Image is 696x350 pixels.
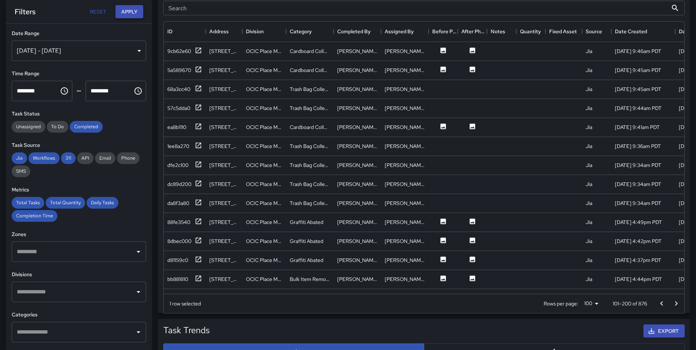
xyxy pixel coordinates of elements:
[385,256,425,264] div: Sam Gonzalez
[12,199,44,206] span: Total Tasks
[87,199,118,206] span: Daily Tasks
[12,186,146,194] h6: Metrics
[581,298,601,309] div: 100
[290,123,330,131] div: Cardboard Collected
[209,180,239,188] div: 824 Franklin Street
[209,161,239,169] div: 824 Franklin Street
[337,66,377,74] div: Vann Lorm
[586,161,592,169] div: Jia
[87,197,118,209] div: Daily Tasks
[170,300,201,307] div: 1 row selected
[57,84,72,98] button: Choose time, selected time is 12:00 AM
[12,197,44,209] div: Total Tasks
[167,104,190,112] div: 57c5dda0
[246,256,282,264] div: OCIC Place Manager
[611,21,675,42] div: Date Created
[167,237,191,245] div: 8dbec000
[246,66,282,74] div: OCIC Place Manager
[167,104,202,113] button: 57c5dda0
[246,161,282,169] div: OCIC Place Manager
[290,66,330,74] div: Cardboard Collected
[549,21,577,42] div: Fixed Asset
[209,47,239,55] div: 900 Webster Street
[12,231,146,239] h6: Zones
[337,21,370,42] div: Completed By
[337,142,377,150] div: Vann Lorm
[167,199,189,207] div: da8f3a80
[615,142,661,150] div: 8/16/2025, 9:36am PDT
[117,152,140,164] div: Phone
[12,121,45,133] div: Unassigned
[12,110,146,118] h6: Task Status
[615,21,647,42] div: Date Created
[385,180,425,188] div: Vann Lorm
[133,287,144,297] button: Open
[86,5,110,19] button: Reset
[337,47,377,55] div: Sam Gonzalez
[12,70,146,78] h6: Time Range
[167,256,188,264] div: d81159c0
[586,199,592,207] div: Jia
[290,47,330,55] div: Cardboard Collected
[586,104,592,112] div: Jia
[167,142,189,150] div: 1ee8a270
[12,213,57,219] span: Completion Time
[520,21,541,42] div: Quantity
[167,66,191,74] div: 5a589670
[133,327,144,337] button: Open
[167,218,190,226] div: 88fe3540
[246,104,282,112] div: OCIC Place Manager
[167,123,186,131] div: ea8b1110
[432,21,458,42] div: Before Photo
[242,21,286,42] div: Division
[167,275,202,284] button: bb881810
[586,275,592,283] div: Jia
[209,85,239,93] div: 900 Webster Street
[290,104,330,112] div: Trash Bag Collected
[615,66,661,74] div: 8/16/2025, 9:45am PDT
[337,275,377,283] div: Vann Lorm
[206,21,242,42] div: Address
[337,180,377,188] div: Vann Lorm
[290,218,323,226] div: Graffiti Abated
[461,21,487,42] div: After Photo
[429,21,458,42] div: Before Photo
[163,324,210,336] h5: Task Trends
[246,142,282,150] div: OCIC Place Manager
[286,21,334,42] div: Category
[385,123,425,131] div: Sam Gonzalez
[615,199,661,207] div: 8/16/2025, 9:34am PDT
[167,180,202,189] button: dc89d200
[209,142,239,150] div: 901 Franklin Street
[246,180,282,188] div: OCIC Place Manager
[669,296,684,311] button: Go to next page
[117,155,140,161] span: Phone
[290,85,330,93] div: Trash Bag Collected
[167,275,188,283] div: bb881810
[337,85,377,93] div: Sam Gonzalez
[290,161,330,169] div: Trash Bag Collected
[12,271,146,279] h6: Divisions
[290,275,330,283] div: Bulk Item Removed
[70,121,103,133] div: Completed
[290,199,330,207] div: Trash Bag Collected
[12,155,27,161] span: Jia
[337,123,377,131] div: Sam Gonzalez
[615,47,661,55] div: 8/16/2025, 9:46am PDT
[167,161,202,170] button: dfe2c100
[385,199,425,207] div: Vann Lorm
[290,237,323,245] div: Graffiti Abated
[615,180,661,188] div: 8/16/2025, 9:34am PDT
[586,47,592,55] div: Jia
[385,47,425,55] div: Sam Gonzalez
[586,21,602,42] div: Source
[385,142,425,150] div: Vann Lorm
[12,141,146,149] h6: Task Source
[209,66,239,74] div: 340 9th Street
[615,237,662,245] div: 8/15/2025, 4:42pm PDT
[290,180,330,188] div: Trash Bag Collected
[545,21,582,42] div: Fixed Asset
[12,166,30,177] div: SMS
[246,199,282,207] div: OCIC Place Manager
[586,256,592,264] div: Jia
